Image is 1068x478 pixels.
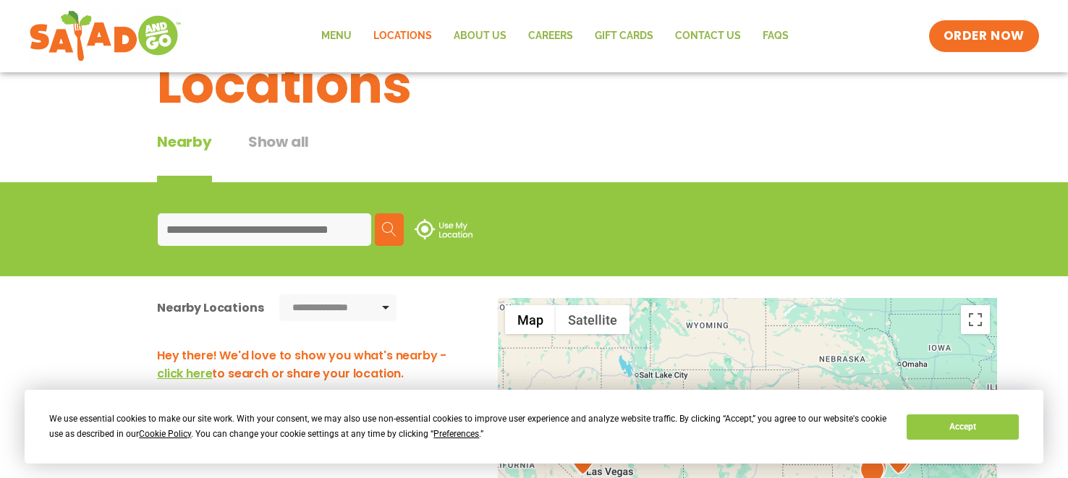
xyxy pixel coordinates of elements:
button: Accept [907,414,1018,440]
div: We use essential cookies to make our site work. With your consent, we may also use non-essential ... [49,411,889,442]
a: Contact Us [664,20,752,53]
nav: Menu [310,20,800,53]
div: Nearby Locations [157,299,263,317]
h1: Locations [157,46,911,124]
h3: Hey there! We'd love to show you what's nearby - to search or share your location. You can also . [157,346,468,419]
button: Toggle fullscreen view [961,305,990,334]
img: search.svg [382,222,397,236]
a: Locations [363,20,443,53]
img: use-location.svg [415,219,472,239]
a: GIFT CARDS [584,20,664,53]
span: ORDER NOW [944,27,1025,45]
a: ORDER NOW [929,20,1039,52]
div: Cookie Consent Prompt [25,390,1043,464]
div: Nearby [157,131,212,182]
button: Show all [248,131,309,182]
a: FAQs [752,20,800,53]
button: Show street map [505,305,556,334]
a: About Us [443,20,517,53]
button: Show satellite imagery [556,305,630,334]
span: Cookie Policy [139,429,191,439]
a: Careers [517,20,584,53]
span: click here [157,365,212,382]
a: Menu [310,20,363,53]
img: new-SAG-logo-768×292 [29,7,182,65]
div: Tabbed content [157,131,345,182]
span: Preferences [433,429,479,439]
